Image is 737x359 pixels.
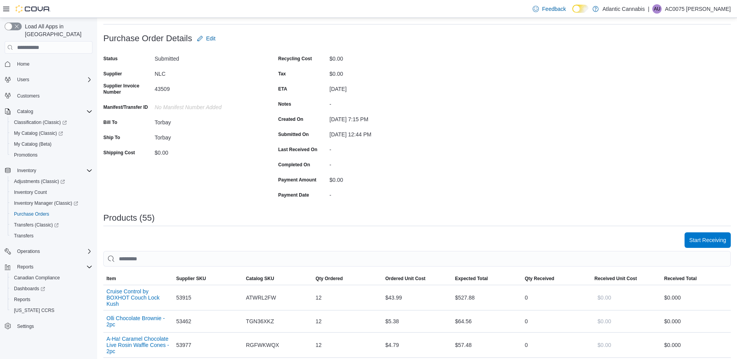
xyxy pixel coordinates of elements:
div: - [329,189,434,198]
button: $0.00 [594,314,614,329]
span: Settings [17,323,34,329]
div: 0 [522,337,591,353]
span: Purchase Orders [11,209,92,219]
span: Catalog [14,107,92,116]
span: ATWRL2FW [246,293,276,302]
span: My Catalog (Classic) [11,129,92,138]
div: 43509 [155,83,259,92]
span: Customers [17,93,40,99]
div: [DATE] 12:44 PM [329,128,434,138]
div: $4.79 [382,337,452,353]
button: Catalog SKU [243,272,312,285]
a: Adjustments (Classic) [8,176,96,187]
span: Inventory Count [14,189,47,195]
a: Transfers (Classic) [11,220,62,230]
span: Catalog [17,108,33,115]
span: Inventory Manager (Classic) [11,199,92,208]
span: Users [14,75,92,84]
button: Ordered Unit Cost [382,272,452,285]
button: $0.00 [594,337,614,353]
span: Received Unit Cost [594,275,637,282]
span: Reports [14,296,30,303]
span: Canadian Compliance [11,273,92,282]
span: Expected Total [455,275,488,282]
a: [US_STATE] CCRS [11,306,57,315]
span: Ordered Unit Cost [385,275,425,282]
div: [DATE] 7:15 PM [329,113,434,122]
a: Settings [14,322,37,331]
a: Home [14,59,33,69]
span: Reports [11,295,92,304]
button: A-Ha! Caramel Chocolate Live Rosin Waffle Cones - 2pc [106,336,170,354]
span: Users [17,77,29,83]
span: Transfers [14,233,33,239]
a: Adjustments (Classic) [11,177,68,186]
div: AC0075 Upshall Kayleigh [652,4,662,14]
a: Feedback [530,1,569,17]
button: Catalog [14,107,36,116]
label: Created On [278,116,303,122]
button: Edit [194,31,219,46]
div: $43.99 [382,290,452,305]
p: Atlantic Cannabis [603,4,645,14]
button: Customers [2,90,96,101]
span: Purchase Orders [14,211,49,217]
div: $0.00 0 [664,340,728,350]
a: Dashboards [8,283,96,294]
button: Qty Received [522,272,591,285]
input: Dark Mode [572,5,589,13]
button: Reports [2,261,96,272]
span: Load All Apps in [GEOGRAPHIC_DATA] [22,23,92,38]
button: Reports [14,262,37,272]
button: Transfers [8,230,96,241]
button: Users [14,75,32,84]
span: Inventory [17,167,36,174]
span: Transfers (Classic) [14,222,59,228]
div: 12 [312,314,382,329]
div: $0.00 [329,68,434,77]
label: Supplier Invoice Number [103,83,152,95]
label: Payment Amount [278,177,316,183]
a: Canadian Compliance [11,273,63,282]
span: Supplier SKU [176,275,206,282]
button: Supplier SKU [173,272,242,285]
span: $0.00 [598,317,611,325]
span: TGN36XKZ [246,317,274,326]
label: Completed On [278,162,310,168]
a: Customers [14,91,43,101]
div: $0.00 [329,52,434,62]
span: My Catalog (Classic) [14,130,63,136]
label: Payment Date [278,192,309,198]
div: 12 [312,337,382,353]
a: Transfers (Classic) [8,220,96,230]
div: Torbay [155,131,259,141]
button: Purchase Orders [8,209,96,220]
span: Dashboards [11,284,92,293]
label: Tax [278,71,286,77]
span: Promotions [14,152,38,158]
span: [US_STATE] CCRS [14,307,54,314]
span: Feedback [542,5,566,13]
span: AU [654,4,660,14]
span: Dashboards [14,286,45,292]
span: 53915 [176,293,191,302]
span: Classification (Classic) [14,119,67,125]
div: $0.00 [155,146,259,156]
div: 0 [522,290,591,305]
button: Inventory [14,166,39,175]
label: ETA [278,86,287,92]
button: Operations [14,247,43,256]
span: 53462 [176,317,191,326]
div: $57.48 [452,337,521,353]
button: Inventory Count [8,187,96,198]
label: Ship To [103,134,120,141]
span: Qty Received [525,275,554,282]
a: My Catalog (Classic) [8,128,96,139]
span: Inventory Manager (Classic) [14,200,78,206]
span: Item [106,275,116,282]
span: My Catalog (Beta) [14,141,52,147]
button: Inventory [2,165,96,176]
label: Manifest/Transfer ID [103,104,148,110]
a: My Catalog (Classic) [11,129,66,138]
div: $64.56 [452,314,521,329]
